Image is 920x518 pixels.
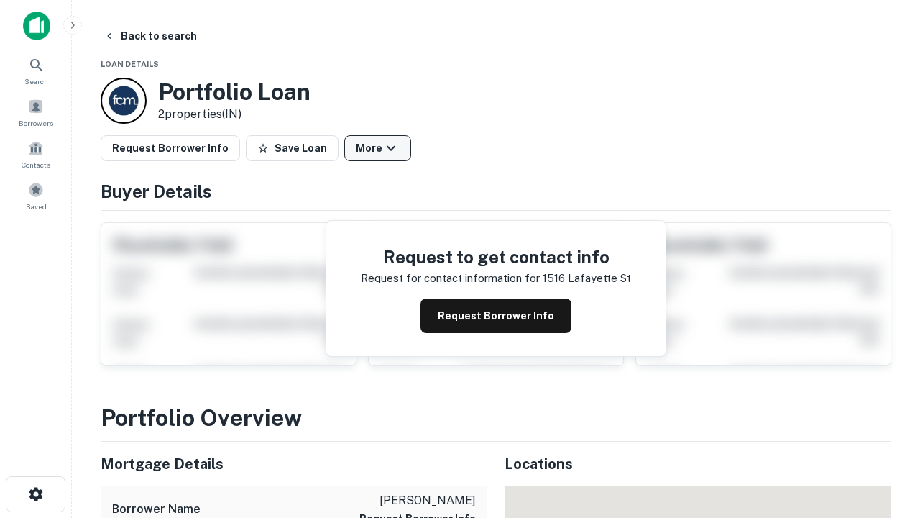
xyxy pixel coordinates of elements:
h5: Mortgage Details [101,453,487,475]
span: Search [24,76,48,87]
h6: Borrower Name [112,501,201,518]
h4: Request to get contact info [361,244,631,270]
h3: Portfolio Loan [158,78,310,106]
iframe: Chat Widget [848,403,920,472]
h5: Locations [505,453,891,475]
p: 1516 lafayette st [543,270,631,287]
p: 2 properties (IN) [158,106,310,123]
button: Back to search [98,23,203,49]
button: Request Borrower Info [420,299,571,333]
span: Borrowers [19,117,53,129]
a: Borrowers [4,93,68,132]
h4: Buyer Details [101,178,891,204]
button: Save Loan [246,135,339,161]
span: Contacts [22,159,50,171]
p: Request for contact information for [361,270,540,287]
button: More [344,135,411,161]
span: Saved [26,201,47,212]
a: Contacts [4,135,68,173]
p: [PERSON_NAME] [359,492,476,509]
h3: Portfolio Overview [101,401,891,435]
button: Request Borrower Info [101,135,240,161]
span: Loan Details [101,60,159,68]
a: Saved [4,176,68,215]
img: capitalize-icon.png [23,12,50,40]
a: Search [4,51,68,90]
